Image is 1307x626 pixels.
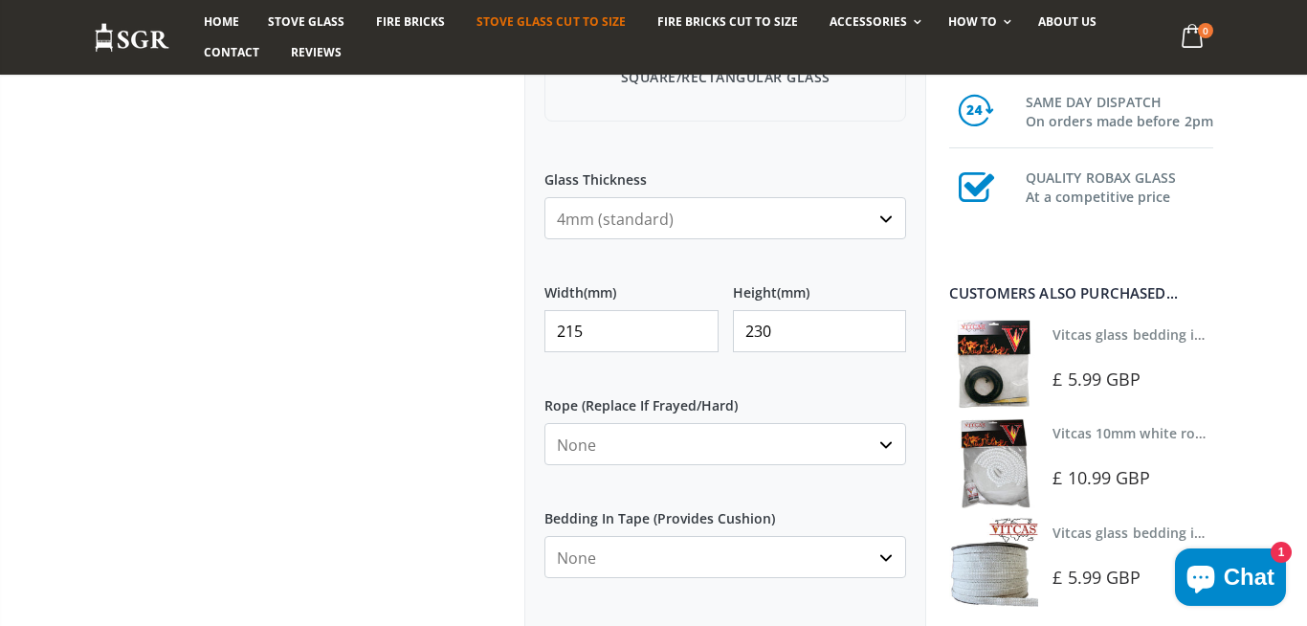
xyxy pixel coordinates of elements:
[948,13,997,30] span: How To
[462,7,639,37] a: Stove Glass Cut To Size
[1026,89,1213,131] h3: SAME DAY DISPATCH On orders made before 2pm
[189,37,274,68] a: Contact
[949,518,1038,607] img: Vitcas stove glass bedding in tape
[733,268,907,302] label: Height
[1038,13,1097,30] span: About us
[189,7,254,37] a: Home
[376,13,445,30] span: Fire Bricks
[949,286,1213,301] div: Customers also purchased...
[777,284,809,302] span: (mm)
[1052,368,1141,391] span: £ 5.99 GBP
[204,13,239,30] span: Home
[1052,566,1141,589] span: £ 5.99 GBP
[830,13,907,30] span: Accessories
[544,494,906,528] label: Bedding In Tape (Provides Cushion)
[291,44,342,60] span: Reviews
[1198,23,1213,38] span: 0
[254,7,359,37] a: Stove Glass
[934,7,1021,37] a: How To
[1174,19,1213,56] a: 0
[1169,548,1292,611] inbox-online-store-chat: Shopify online store chat
[949,320,1038,409] img: Vitcas stove glass bedding in tape
[1024,7,1111,37] a: About us
[815,7,931,37] a: Accessories
[949,418,1038,507] img: Vitcas white rope, glue and gloves kit 10mm
[544,268,719,302] label: Width
[584,284,616,302] span: (mm)
[544,155,906,190] label: Glass Thickness
[476,13,625,30] span: Stove Glass Cut To Size
[1052,466,1150,489] span: £ 10.99 GBP
[268,13,344,30] span: Stove Glass
[643,7,812,37] a: Fire Bricks Cut To Size
[94,22,170,54] img: Stove Glass Replacement
[657,13,798,30] span: Fire Bricks Cut To Size
[544,381,906,415] label: Rope (Replace If Frayed/Hard)
[204,44,259,60] span: Contact
[362,7,459,37] a: Fire Bricks
[277,37,356,68] a: Reviews
[565,67,886,87] p: Square/Rectangular Glass
[1026,165,1213,207] h3: QUALITY ROBAX GLASS At a competitive price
